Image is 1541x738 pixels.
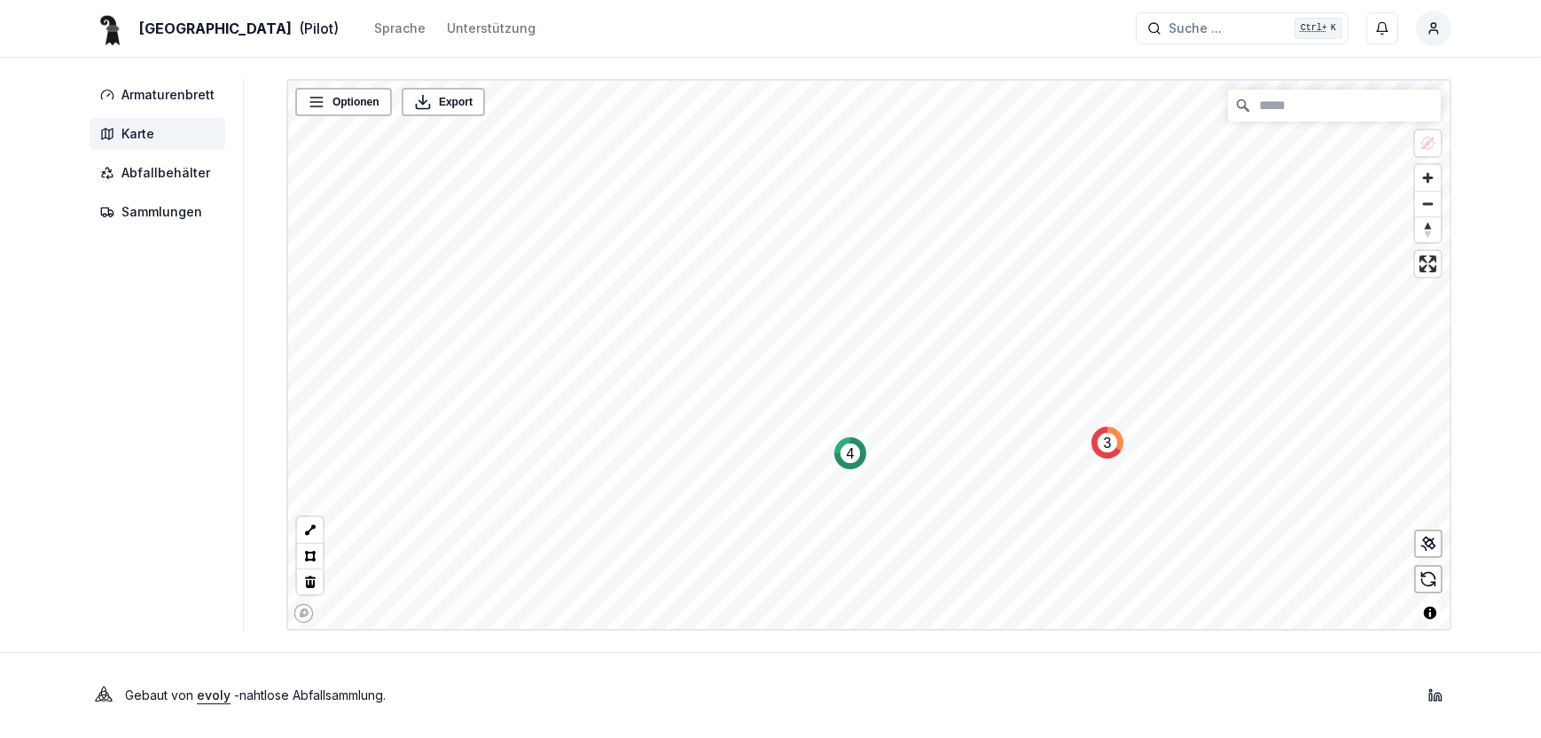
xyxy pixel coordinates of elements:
[439,93,473,111] span: Export
[121,164,210,182] span: Abfallbehälter
[90,18,339,39] a: [GEOGRAPHIC_DATA](Pilot)
[1415,130,1441,156] button: Location not available
[299,18,339,39] span: (Pilot)
[121,125,154,143] span: Karte
[297,517,323,543] button: LineString tool (l)
[1169,20,1222,37] span: Suche ...
[1420,602,1441,624] button: Toggle attribution
[121,203,202,221] span: Sammlungen
[1415,251,1441,277] button: Enter fullscreen
[374,20,426,37] div: Sprache
[374,18,426,39] button: Sprache
[125,683,386,708] p: Gebaut von - nahtlose Abfallsammlung .
[332,93,379,111] span: Optionen
[139,18,292,39] span: [GEOGRAPHIC_DATA]
[1415,165,1441,191] button: Zoom in
[1136,12,1349,44] button: Suche ...Ctrl+K
[288,81,1456,632] canvas: Map
[834,437,866,469] div: Map marker
[447,18,536,39] a: Unterstützung
[297,569,323,594] button: Delete
[90,157,232,189] a: Abfallbehälter
[90,681,118,710] img: Evoly Logo
[297,543,323,569] button: Polygon tool (p)
[1104,436,1112,451] text: 3
[90,7,132,50] img: Basel Logo
[197,687,231,703] a: evoly
[1091,427,1123,459] div: Map marker
[90,79,232,111] a: Armaturenbrett
[293,603,314,624] a: Mapbox logo
[90,196,232,228] a: Sammlungen
[1415,216,1441,242] button: Reset bearing to north
[1415,217,1441,242] span: Reset bearing to north
[1415,191,1441,216] button: Zoom out
[1415,192,1441,216] span: Zoom out
[847,446,855,461] text: 4
[90,118,232,150] a: Karte
[121,86,215,104] span: Armaturenbrett
[1228,90,1441,122] input: Suche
